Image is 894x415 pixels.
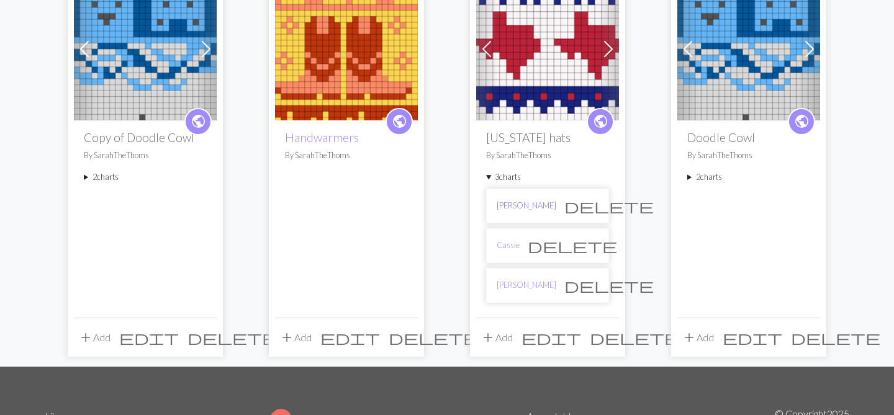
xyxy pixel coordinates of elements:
[78,329,93,346] span: add
[285,149,408,161] p: By SarahTheThoms
[585,326,684,349] button: Delete
[528,237,617,254] span: delete
[520,234,625,257] button: Delete chart
[794,109,810,134] i: public
[392,112,407,131] span: public
[74,326,115,349] button: Add
[788,108,815,135] a: public
[320,329,380,346] span: edit
[687,171,810,183] summary: 2charts
[119,330,179,345] i: Edit
[275,326,316,349] button: Add
[119,329,179,346] span: edit
[320,330,380,345] i: Edit
[386,108,413,135] a: public
[84,149,207,161] p: By SarahTheThoms
[564,277,654,294] span: delete
[486,149,609,161] p: By SarahTheThoms
[677,326,718,349] button: Add
[389,329,478,346] span: delete
[183,326,281,349] button: Delete
[392,109,407,134] i: public
[316,326,384,349] button: Edit
[787,326,885,349] button: Delete
[590,329,679,346] span: delete
[593,112,608,131] span: public
[191,109,206,134] i: public
[84,171,207,183] summary: 2charts
[593,109,608,134] i: public
[718,326,787,349] button: Edit
[84,130,207,145] h2: Copy of Doodle Cowl
[275,42,418,53] a: Handwarmers
[384,326,482,349] button: Delete
[279,329,294,346] span: add
[115,326,183,349] button: Edit
[74,42,217,53] a: Denali 5 Doodle Cowl A
[191,112,206,131] span: public
[187,329,277,346] span: delete
[486,130,609,145] h2: [US_STATE] hats
[476,326,517,349] button: Add
[687,149,810,161] p: By SarahTheThoms
[521,330,581,345] i: Edit
[794,112,810,131] span: public
[556,274,662,297] button: Delete chart
[481,329,495,346] span: add
[285,130,359,145] a: Handwarmers
[486,171,609,183] summary: 3charts
[791,329,880,346] span: delete
[497,279,556,291] a: [PERSON_NAME]
[497,200,556,212] a: [PERSON_NAME]
[476,42,619,53] a: Baby P
[556,194,662,218] button: Delete chart
[497,239,520,251] a: Cassie
[677,42,820,53] a: Denali 5 Doodle Cowl A
[184,108,212,135] a: public
[564,197,654,215] span: delete
[517,326,585,349] button: Edit
[521,329,581,346] span: edit
[687,130,810,145] h2: Doodle Cowl
[682,329,697,346] span: add
[587,108,614,135] a: public
[723,329,782,346] span: edit
[723,330,782,345] i: Edit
